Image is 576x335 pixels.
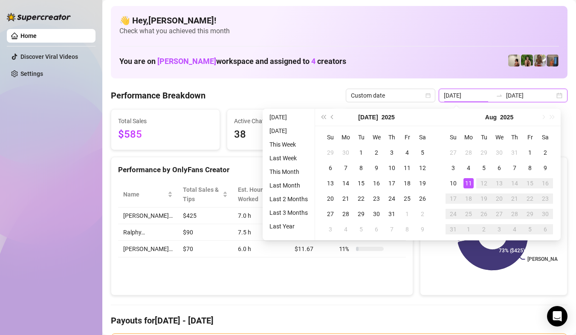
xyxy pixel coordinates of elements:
div: 11 [402,163,412,173]
td: $70 [178,241,233,257]
div: 31 [387,209,397,219]
div: 6 [371,224,382,234]
td: 2025-08-02 [538,145,553,160]
div: 5 [525,224,535,234]
li: This Week [266,139,311,150]
div: 9 [417,224,428,234]
td: 2025-07-24 [384,191,399,206]
div: 30 [341,147,351,158]
button: Last year (Control + left) [318,109,328,126]
td: $90 [178,224,233,241]
td: 2025-09-02 [476,222,492,237]
div: 1 [463,224,474,234]
th: Th [507,130,522,145]
div: 19 [479,193,489,204]
td: 2025-08-07 [507,160,522,176]
h4: Performance Breakdown [111,90,206,101]
td: 2025-09-03 [492,222,507,237]
div: 30 [540,209,550,219]
td: 2025-07-04 [399,145,415,160]
td: 2025-08-29 [522,206,538,222]
th: Tu [353,130,369,145]
td: 2025-07-02 [369,145,384,160]
td: 2025-07-06 [323,160,338,176]
td: 6.0 h [233,241,289,257]
div: 29 [325,147,336,158]
td: 2025-08-17 [446,191,461,206]
div: 26 [417,193,428,204]
div: 8 [356,163,366,173]
td: 2025-07-14 [338,176,353,191]
td: 2025-09-04 [507,222,522,237]
span: Total Sales & Tips [183,185,221,204]
div: Open Intercom Messenger [547,306,567,326]
td: $11.67 [289,241,334,257]
td: 2025-06-29 [323,145,338,160]
div: 3 [448,163,458,173]
div: 15 [525,178,535,188]
td: 2025-08-22 [522,191,538,206]
span: $585 [118,127,213,143]
td: 2025-07-30 [369,206,384,222]
div: 28 [341,209,351,219]
div: 22 [525,193,535,204]
td: 2025-07-18 [399,176,415,191]
td: 2025-08-26 [476,206,492,222]
div: 21 [509,193,520,204]
th: Th [384,130,399,145]
span: Active Chats [234,116,329,126]
span: 4 [311,57,315,66]
img: logo-BBDzfeDw.svg [7,13,71,21]
div: 31 [448,224,458,234]
div: 2 [479,224,489,234]
th: Fr [399,130,415,145]
div: 31 [509,147,520,158]
td: 2025-07-28 [461,145,476,160]
div: 13 [494,178,504,188]
td: 2025-07-10 [384,160,399,176]
div: 30 [371,209,382,219]
td: 2025-08-08 [399,222,415,237]
td: 2025-07-09 [369,160,384,176]
div: 1 [356,147,366,158]
td: 2025-07-07 [338,160,353,176]
div: Est. Hours Worked [238,185,278,204]
li: [DATE] [266,126,311,136]
input: End date [506,91,555,100]
td: 2025-08-04 [338,222,353,237]
div: 1 [525,147,535,158]
div: 4 [341,224,351,234]
span: Name [123,190,166,199]
text: [PERSON_NAME]… [528,257,570,263]
td: 2025-08-03 [323,222,338,237]
td: 2025-07-15 [353,176,369,191]
div: 28 [509,209,520,219]
li: [DATE] [266,112,311,122]
th: Name [118,182,178,208]
td: 2025-07-03 [384,145,399,160]
div: 7 [341,163,351,173]
td: 2025-08-20 [492,191,507,206]
span: [PERSON_NAME] [157,57,216,66]
div: 4 [402,147,412,158]
div: 21 [341,193,351,204]
div: 27 [494,209,504,219]
td: 2025-08-09 [538,160,553,176]
td: 2025-09-01 [461,222,476,237]
td: 2025-07-30 [492,145,507,160]
th: Tu [476,130,492,145]
div: 18 [402,178,412,188]
div: 24 [448,209,458,219]
td: 2025-08-06 [369,222,384,237]
button: Choose a year [382,109,395,126]
td: 2025-07-17 [384,176,399,191]
div: 26 [479,209,489,219]
div: 3 [387,147,397,158]
div: 14 [341,178,351,188]
div: 29 [356,209,366,219]
div: 14 [509,178,520,188]
td: 2025-07-16 [369,176,384,191]
li: This Month [266,167,311,177]
li: Last Month [266,180,311,191]
td: 2025-08-01 [399,206,415,222]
